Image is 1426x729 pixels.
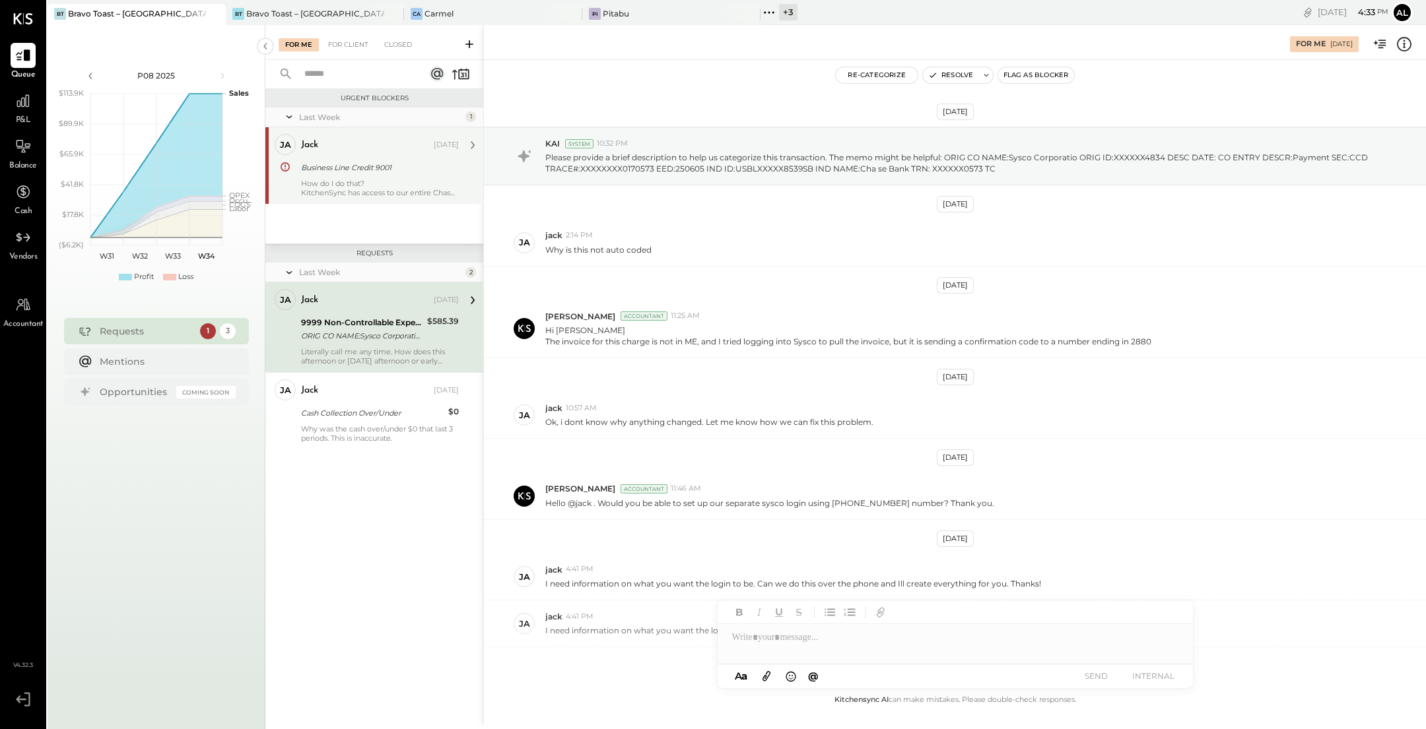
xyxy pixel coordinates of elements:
span: KAI [545,138,560,149]
span: Accountant [3,319,44,331]
div: Requests [100,325,193,338]
div: [DATE] [937,104,974,120]
button: Flag as Blocker [998,67,1074,83]
div: Pitabu [603,8,629,19]
span: [PERSON_NAME] [545,691,615,703]
text: $89.9K [59,119,84,128]
div: Carmel [424,8,454,19]
div: The invoice for this charge is not in ME, and I tried logging into Sysco to pull the invoice, but... [545,336,1151,347]
div: Opportunities [100,385,170,398]
button: Strikethrough [790,604,807,621]
text: Occu... [229,196,252,205]
span: Balance [9,160,37,172]
div: For Me [1296,39,1326,49]
a: P&L [1,88,46,127]
div: For Client [322,38,375,51]
div: Pi [589,8,601,20]
div: Why was the cash over/under $0 that last 3 periods. This is inaccurate. [301,424,459,443]
span: jack [545,402,562,414]
text: OPEX [229,191,250,200]
div: Closed [378,38,419,51]
div: $0 [448,405,459,418]
div: [DATE] [937,449,974,466]
div: Urgent Blockers [272,94,477,103]
button: SEND [1070,667,1123,685]
span: Cash [15,206,32,218]
div: [DATE] [937,369,974,385]
text: W33 [165,251,181,261]
span: 11:25 AM [671,311,700,321]
div: jack [301,384,318,397]
text: $17.8K [62,210,84,219]
div: Cash Collection Over/Under [301,406,444,420]
div: Coming Soon [176,386,236,398]
div: ORIG CO NAME:Sysco Corporatio ORIG ID:XXXXXX4834 DESC DATE: CO ENTRY DESCR:Payment SEC:CCD TRACE#... [301,329,423,342]
div: BT [54,8,66,20]
div: 3 [220,323,236,339]
div: For Me [279,38,319,51]
text: ($6.2K) [59,240,84,249]
div: P08 2025 [100,70,213,81]
a: Accountant [1,292,46,331]
div: ja [519,236,530,249]
button: Unordered List [821,604,838,621]
p: Ok, i dont know why anything changed. Let me know how we can fix this problem. [545,416,873,428]
p: Hi [PERSON_NAME] [545,325,1151,347]
div: Business Line Credit 9001 [301,161,455,174]
text: $65.9K [59,149,84,158]
span: 10:32 PM [597,139,628,149]
div: ja [519,618,530,630]
span: P&L [16,115,31,127]
div: [DATE] [1318,6,1388,18]
div: Bravo Toast – [GEOGRAPHIC_DATA] [68,8,206,19]
span: 2:14 PM [566,230,593,241]
span: 10:57 AM [566,403,597,414]
div: Literally call me any time. How does this afternoon or [DATE] afternoon or early [DATE] morning s... [301,347,459,365]
span: jack [545,611,562,622]
div: How do I do that? [301,179,459,197]
span: @ [808,670,819,682]
div: Last Week [299,111,462,123]
div: $585.39 [427,315,459,328]
div: [DATE] [937,530,974,547]
button: Underline [770,604,788,621]
div: [DATE] [937,196,974,212]
div: [DATE] [434,140,459,150]
div: Accountant [621,484,667,493]
span: 3:27 PM [671,692,698,703]
span: jack [545,564,562,575]
p: I need information on what you want the login to be. Can we do this over the phone and Ill create... [545,578,1041,589]
span: 4:41 PM [566,564,594,575]
span: [PERSON_NAME] [545,311,615,322]
span: jack [545,230,562,241]
p: Hello @jack . Would you be able to set up our separate sysco login using [PHONE_NUMBER] number? T... [545,497,994,509]
div: ja [280,294,291,306]
p: Why is this not auto coded [545,244,652,255]
div: Accountant [621,311,667,321]
text: W31 [100,251,114,261]
span: [PERSON_NAME] [545,483,615,494]
div: Requests [272,249,477,258]
button: Bold [731,604,748,621]
button: @ [804,668,823,684]
div: [DATE] [937,277,974,294]
div: jack [301,139,318,152]
div: copy link [1301,5,1314,19]
button: INTERNAL [1127,667,1180,685]
text: $41.8K [61,179,84,189]
div: ja [519,571,530,583]
text: Labor [229,204,249,213]
div: Mentions [100,355,229,368]
div: Ca [411,8,423,20]
div: KitchenSync has access to our entire Chase banking account... [301,188,459,197]
text: W32 [132,251,148,261]
p: I need information on what you want the login to be. Can we do this over the phone and Ill create... [545,625,1041,636]
div: ja [280,139,291,151]
button: Aa [731,669,752,683]
div: 1 [465,111,476,122]
button: Re-Categorize [836,67,918,83]
div: Last Week [299,267,462,278]
div: System [565,139,594,148]
button: Resolve [923,67,978,83]
div: [DATE] [434,385,459,396]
